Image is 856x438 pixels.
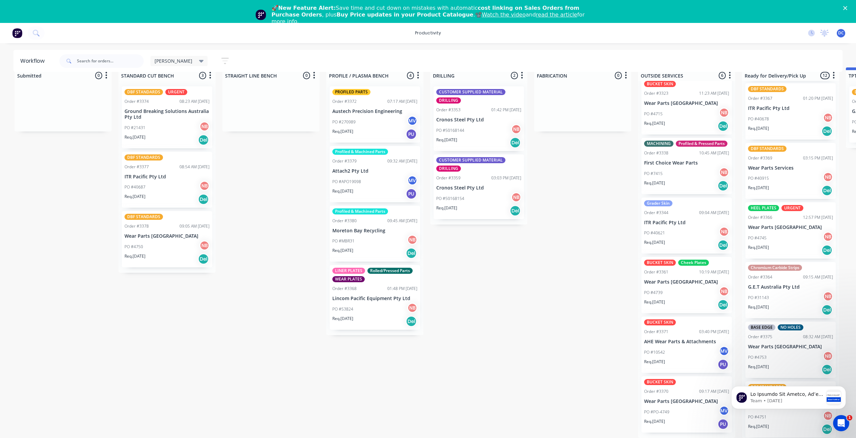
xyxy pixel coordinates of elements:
[748,175,769,181] p: PO #40915
[718,419,728,430] div: PU
[199,181,210,191] div: NB
[748,284,833,290] p: G.E.T Australia Pty Ltd
[748,116,769,122] p: PO #40678
[122,86,212,148] div: DBF STANDARDSURGENTOrder #337408:23 AM [DATE]Ground Breaking Solutions Australia Pty LtdPO #21431...
[125,194,145,200] p: Req. [DATE]
[491,107,521,113] div: 01:42 PM [DATE]
[10,42,125,65] div: message notification from Team, 3w ago. Hi Factory Pro Darren, We’ve rolled out some exciting upd...
[644,379,676,385] div: BUCKET SKIN
[332,208,388,214] div: Profiled & Machined Parts
[491,175,521,181] div: 03:03 PM [DATE]
[387,286,417,292] div: 01:48 PM [DATE]
[644,171,663,177] p: PO #7415
[833,415,849,431] iframe: Intercom live chat
[29,54,102,60] p: Message from Team, sent 3w ago
[843,6,850,10] div: Close
[644,81,676,87] div: BUCKET SKIN
[803,95,833,101] div: 01:20 PM [DATE]
[644,100,729,106] p: Wear Parts [GEOGRAPHIC_DATA]
[718,180,728,191] div: Del
[778,324,803,330] div: NO HOLES
[412,28,444,38] div: productivity
[199,121,210,132] div: NB
[332,89,370,95] div: PROFILED PARTS
[748,165,833,171] p: Wear Parts Services
[803,334,833,340] div: 08:32 AM [DATE]
[406,188,417,199] div: PU
[332,268,365,274] div: LINER PLATES
[803,274,833,280] div: 09:15 AM [DATE]
[644,329,668,335] div: Order #3371
[823,232,833,242] div: NB
[748,86,786,92] div: DBF STANDARDS
[644,160,729,166] p: First Choice Wear Parts
[719,227,729,237] div: NB
[510,137,521,148] div: Del
[748,334,772,340] div: Order #3375
[847,415,852,420] span: 1
[436,205,457,211] p: Req. [DATE]
[748,185,769,191] p: Req. [DATE]
[644,180,665,186] p: Req. [DATE]
[407,235,417,245] div: NB
[748,235,767,241] p: PO #4745
[407,175,417,185] div: MV
[748,214,772,221] div: Order #3366
[644,120,665,126] p: Req. [DATE]
[644,260,676,266] div: BUCKET SKIN
[272,5,579,18] b: cost linking on Sales Orders from Purchase Orders
[436,97,461,104] div: DRILLING
[125,184,145,190] p: PO #40687
[719,346,729,356] div: MV
[644,299,665,305] p: Req. [DATE]
[125,214,163,220] div: DBF STANDARDS
[644,359,665,365] p: Req. [DATE]
[641,78,732,135] div: BUCKET SKINOrder #332311:23 AM [DATE]Wear Parts [GEOGRAPHIC_DATA]PO #4715NBReq.[DATE]Del
[644,239,665,245] p: Req. [DATE]
[644,290,663,296] p: PO #4739
[406,316,417,327] div: Del
[823,172,833,182] div: NB
[745,202,836,259] div: HEEL PLATESURGENTOrder #336612:57 PM [DATE]Wear Parts [GEOGRAPHIC_DATA]PO #4745NBReq.[DATE]Del
[748,424,769,430] p: Req. [DATE]
[125,154,163,160] div: DBF STANDARDS
[125,89,163,95] div: DBF STANDARDS
[337,11,473,18] b: Buy Price updates in your Product Catalogue
[122,152,212,208] div: DBF STANDARDSOrder #337708:54 AM [DATE]ITR Pacific Pty LtdPO #40687NBReq.[DATE]Del
[644,269,668,275] div: Order #3361
[125,134,145,140] p: Req. [DATE]
[155,57,192,64] span: [PERSON_NAME]
[407,116,417,126] div: MV
[12,28,22,38] img: Factory
[436,117,521,123] p: Cronos Steel Pty Ltd
[644,220,729,226] p: ITR Pacific Pty Ltd
[125,109,210,120] p: Ground Breaking Solutions Australia Pty Ltd
[678,260,709,266] div: Cheek Plates
[125,244,143,250] p: PO #4750
[332,158,357,164] div: Order #3379
[644,230,665,236] p: PO #40621
[719,108,729,118] div: NB
[748,244,769,251] p: Req. [DATE]
[644,210,668,216] div: Order #3344
[434,86,524,151] div: CUSTOMER SUPPLIED MATERIALDRILLINGOrder #335301:42 PM [DATE]Cronos Steel Pty LtdPO #50168144NBReq...
[332,179,361,185] p: PO #APO19098
[332,247,353,254] p: Req. [DATE]
[122,211,212,267] div: DBF STANDARDSOrder #337809:05 AM [DATE]Wear Parts [GEOGRAPHIC_DATA]PO #4750NBReq.[DATE]Del
[644,150,668,156] div: Order #3338
[332,228,417,234] p: Moreton Bay Recycling
[641,198,732,254] div: Grader SkinOrder #334409:04 AM [DATE]ITR Pacific Pty LtdPO #40621NBReq.[DATE]Del
[125,125,145,131] p: PO #21431
[699,210,729,216] div: 09:04 AM [DATE]
[29,48,102,435] span: Lo Ipsumdo Sit Ametco, Ad’el seddoe tem inci utlabore etdolor magnaaliq en admi veni quisnost exe...
[644,200,672,206] div: Grader Skin
[721,344,856,420] iframe: Intercom notifications message
[198,194,209,205] div: Del
[748,265,802,271] div: Chromium Carbide Strips
[748,225,833,230] p: Wear Parts [GEOGRAPHIC_DATA]
[332,238,355,244] p: PO #MBR31
[125,164,149,170] div: Order #3377
[436,107,461,113] div: Order #3353
[482,11,526,18] a: Watch the video
[699,269,729,275] div: 10:19 AM [DATE]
